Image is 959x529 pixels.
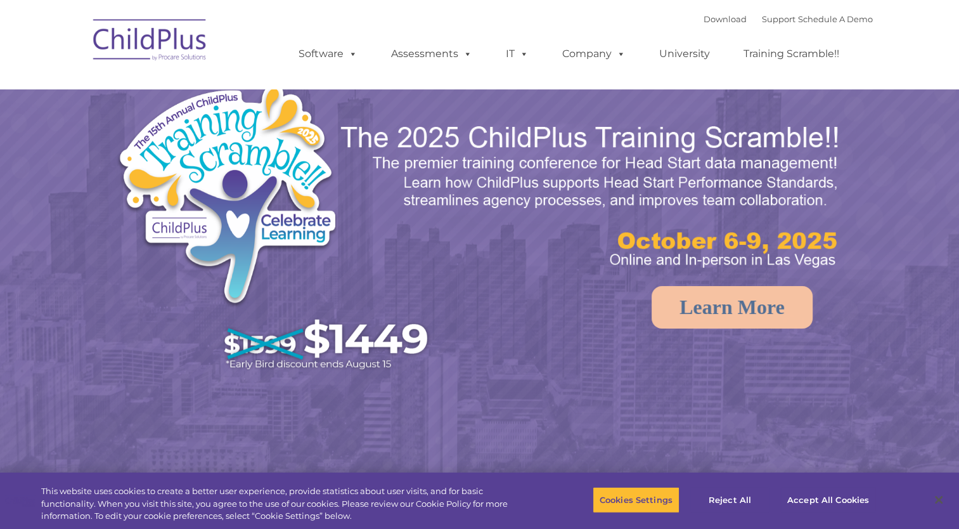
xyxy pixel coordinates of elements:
button: Accept All Cookies [780,487,876,513]
a: Training Scramble!! [731,41,852,67]
div: This website uses cookies to create a better user experience, provide statistics about user visit... [41,485,527,523]
a: Company [550,41,638,67]
a: Software [286,41,370,67]
a: Support [762,14,795,24]
a: University [647,41,723,67]
a: Learn More [652,286,813,329]
img: ChildPlus by Procare Solutions [87,10,214,74]
a: IT [493,41,541,67]
a: Assessments [378,41,485,67]
font: | [704,14,873,24]
a: Download [704,14,747,24]
button: Reject All [690,487,769,513]
a: Schedule A Demo [798,14,873,24]
button: Cookies Settings [593,487,679,513]
button: Close [925,486,953,514]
